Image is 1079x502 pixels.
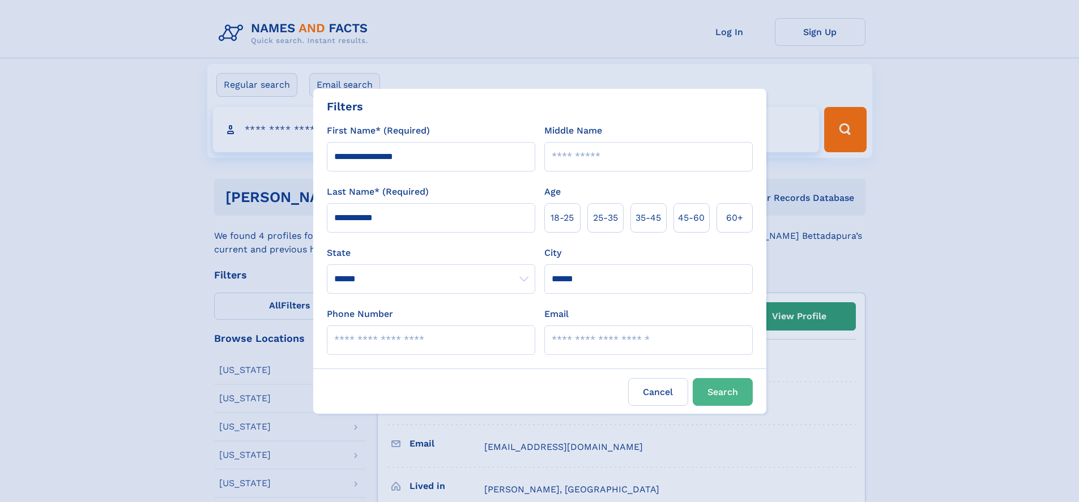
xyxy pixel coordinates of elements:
label: First Name* (Required) [327,124,430,138]
button: Search [693,378,753,406]
label: Cancel [628,378,688,406]
label: City [544,246,561,260]
label: State [327,246,535,260]
label: Age [544,185,561,199]
span: 18‑25 [551,211,574,225]
label: Phone Number [327,307,393,321]
label: Email [544,307,569,321]
div: Filters [327,98,363,115]
span: 25‑35 [593,211,618,225]
span: 35‑45 [636,211,661,225]
label: Middle Name [544,124,602,138]
label: Last Name* (Required) [327,185,429,199]
span: 60+ [726,211,743,225]
span: 45‑60 [678,211,705,225]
